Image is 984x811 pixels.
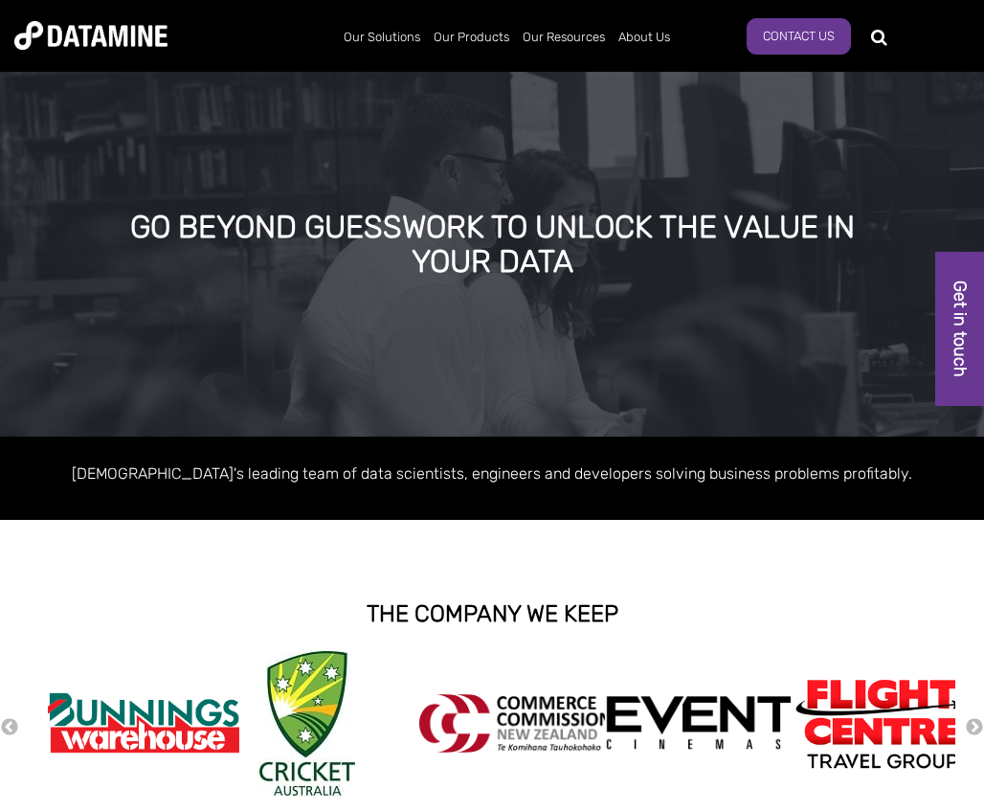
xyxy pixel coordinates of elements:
img: Cricket Australia [259,651,355,796]
img: Datamine [14,21,168,50]
a: About Us [612,12,677,62]
p: [DEMOGRAPHIC_DATA]'s leading team of data scientists, engineers and developers solving business p... [14,461,970,486]
a: Our Resources [516,12,612,62]
img: Flight Centre [791,674,982,773]
img: Bunnings Warehouse [48,687,239,758]
button: Next [965,717,984,738]
a: Contact us [747,18,851,55]
div: GO BEYOND GUESSWORK TO UNLOCK THE VALUE IN YOUR DATA [123,211,861,279]
img: event cinemas [605,695,796,751]
img: commercecommission [419,694,611,753]
a: Our Products [427,12,516,62]
strong: THE COMPANY WE KEEP [367,600,618,627]
a: Our Solutions [337,12,427,62]
a: Get in touch [935,252,984,406]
